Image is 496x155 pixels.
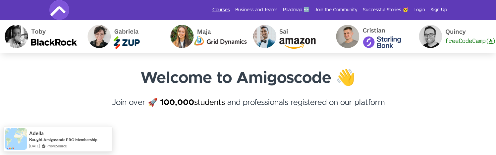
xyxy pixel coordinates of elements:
[160,99,194,107] strong: 100,000
[43,137,97,142] a: Amigoscode PRO Membership
[140,70,356,86] strong: Welcome to Amigoscode 👋
[245,20,328,53] img: Sai
[29,143,40,149] span: [DATE]
[160,99,225,107] a: 100,000students
[162,20,245,53] img: Maja
[235,7,278,13] a: Business and Teams
[363,7,408,13] a: Successful Stories 🥳
[5,128,27,150] img: provesource social proof notification image
[283,7,309,13] a: Roadmap 🆕
[46,143,67,149] a: ProveSource
[430,7,447,13] a: Sign Up
[49,97,447,121] h4: Join over 🚀 and professionals registered on our platform
[29,137,43,142] span: Bought
[328,20,411,53] img: Cristian
[411,20,493,53] img: Quincy
[413,7,425,13] a: Login
[29,130,44,136] span: Adella
[79,20,162,53] img: Gabriela
[212,7,230,13] a: Courses
[314,7,358,13] a: Join the Community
